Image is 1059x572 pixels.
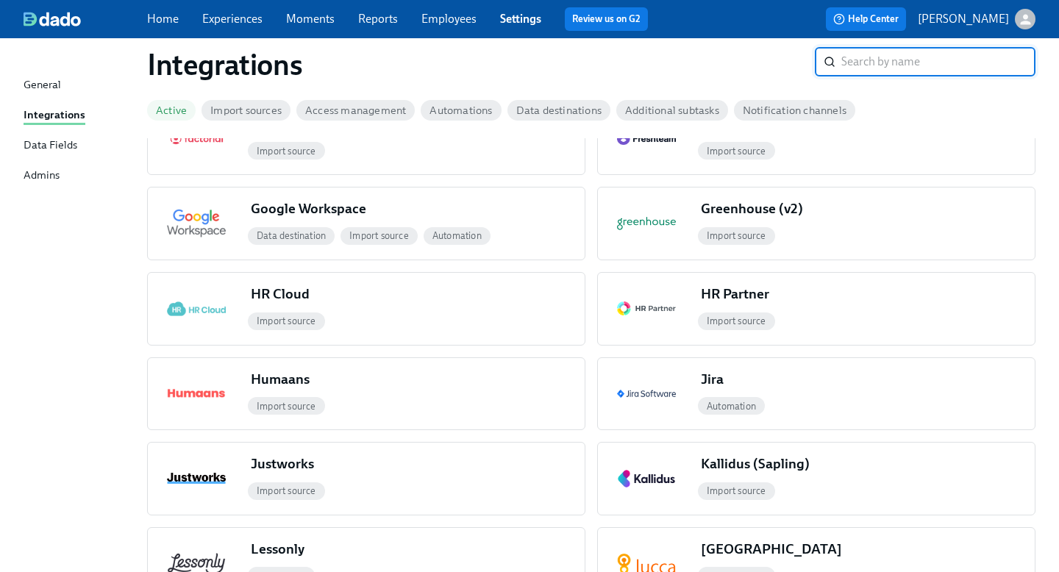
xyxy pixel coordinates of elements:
[248,401,325,412] span: Import source
[597,272,1035,346] button: HR PartnerHR PartnerImport source
[147,12,179,26] a: Home
[147,442,585,515] button: JustworksJustworksImport source
[248,230,335,241] span: Data destination
[358,12,398,26] a: Reports
[24,167,60,185] div: Admins
[286,12,335,26] a: Moments
[833,12,899,26] span: Help Center
[251,454,326,473] div: Justworks
[147,357,585,431] button: HumaansHumaansImport source
[248,315,325,326] span: Import source
[597,102,1035,176] button: FreshteamFreshteamImport source
[918,11,1009,27] p: [PERSON_NAME]
[424,230,491,241] span: Automation
[701,370,735,389] div: Jira
[167,299,226,318] img: HR Cloud
[701,540,854,559] div: [GEOGRAPHIC_DATA]
[147,105,196,116] span: Active
[167,132,226,145] img: Factorial
[617,217,676,230] img: Greenhouse (v2)
[167,473,226,484] img: Justworks
[617,390,676,397] img: Jira
[734,105,855,116] span: Notification channels
[251,199,378,218] div: Google Workspace
[826,7,906,31] button: Help Center
[202,12,263,26] a: Experiences
[507,105,610,116] span: Data destinations
[421,105,501,116] span: Automations
[701,454,821,473] div: Kallidus (Sapling)
[24,76,135,95] a: General
[24,137,135,155] a: Data Fields
[340,230,418,241] span: Import source
[147,272,585,346] button: HR CloudHR CloudImport source
[918,9,1035,29] button: [PERSON_NAME]
[167,209,226,238] img: Google Workspace
[251,540,316,559] div: Lessonly
[251,285,321,304] div: HR Cloud
[147,102,585,176] button: FactorialFactorialImport source
[147,187,585,260] button: Google WorkspaceGoogle WorkspaceData destinationImport sourceAutomation
[841,47,1035,76] input: Search by name
[24,12,81,26] img: dado
[565,7,648,31] button: Review us on G2
[701,199,815,218] div: Greenhouse (v2)
[698,315,775,326] span: Import source
[597,442,1035,515] button: Kallidus (Sapling)Kallidus (Sapling)Import source
[698,401,765,412] span: Automation
[24,107,85,125] div: Integrations
[616,105,728,116] span: Additional subtasks
[24,12,147,26] a: dado
[617,132,676,146] img: Freshteam
[572,12,641,26] a: Review us on G2
[248,485,325,496] span: Import source
[251,370,321,389] div: Humaans
[24,76,61,95] div: General
[24,167,135,185] a: Admins
[698,146,775,157] span: Import source
[597,187,1035,260] button: Greenhouse (v2)Greenhouse (v2)Import source
[248,146,325,157] span: Import source
[617,469,676,488] img: Kallidus (Sapling)
[24,137,77,155] div: Data Fields
[167,385,226,402] img: Humaans
[617,301,676,315] img: HR Partner
[147,47,815,82] h1: Integrations
[698,485,775,496] span: Import source
[701,285,781,304] div: HR Partner
[421,12,477,26] a: Employees
[597,357,1035,431] button: JiraJiraAutomation
[202,105,290,116] span: Import sources
[698,230,775,241] span: Import source
[500,12,541,26] a: Settings
[24,107,135,125] a: Integrations
[296,105,415,116] span: Access management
